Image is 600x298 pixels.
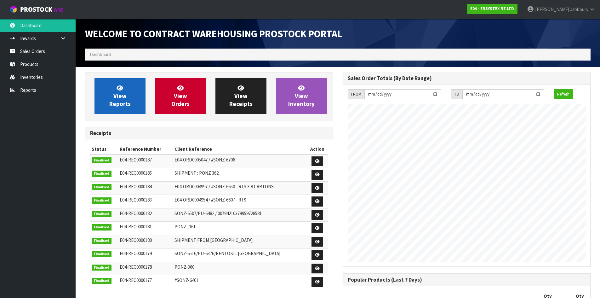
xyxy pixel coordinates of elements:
span: E04-REC0000181 [120,224,152,230]
span: E04-REC0000180 [120,237,152,243]
span: View Receipts [229,84,253,108]
th: Status [90,144,118,154]
strong: E04 - ENSYSTEX NZ LTD [470,6,514,11]
span: SONZ-6516/PU-6376/RENTOKIL [GEOGRAPHIC_DATA] [174,250,280,256]
span: E04-ORD0004997 / #SONZ-6650 - RTS X 8 CARTONS [174,184,274,190]
span: E04-REC0000182 [120,210,152,216]
span: View Inventory [288,84,315,108]
div: FROM [348,89,364,99]
span: SONZ-6507/PU-6482 / 00794210379959728581 [174,210,262,216]
span: Finalised [92,171,111,177]
span: PONZ_361 [174,224,196,230]
span: #SONZ-6461 [174,277,198,283]
small: WMS [54,7,63,13]
h3: Popular Products (Last 7 Days) [348,277,586,283]
span: Finalised [92,224,111,231]
h3: Sales Order Totals (By Date Range) [348,75,586,81]
span: PONZ-360 [174,264,194,270]
span: Jabboury [570,6,588,12]
span: SHIPMENT : PONZ 362 [174,170,219,176]
h3: Receipts [90,130,328,136]
th: Reference Number [118,144,173,154]
button: Refresh [554,89,573,99]
span: ProStock [20,5,52,14]
span: View Reports [109,84,131,108]
img: cube-alt.png [9,5,17,13]
span: E04-REC0000179 [120,250,152,256]
span: Finalised [92,265,111,271]
span: E04-REC0000184 [120,184,152,190]
div: TO [451,89,462,99]
span: E04-REC0000187 [120,157,152,163]
span: Finalised [92,238,111,244]
span: Finalised [92,251,111,257]
span: Finalised [92,197,111,204]
span: E04-REC0000185 [120,170,152,176]
span: Finalised [92,211,111,217]
a: ViewReceipts [215,78,266,114]
span: Finalised [92,157,111,164]
span: SHIPMENT FROM [GEOGRAPHIC_DATA] [174,237,253,243]
span: E04-ORD0005047 / #SONZ-6706 [174,157,235,163]
a: ViewReports [94,78,146,114]
th: Action [307,144,328,154]
span: Welcome to Contract Warehousing ProStock Portal [85,27,342,40]
span: View Orders [171,84,190,108]
span: E04-REC0000178 [120,264,152,270]
a: ViewInventory [276,78,327,114]
span: Dashboard [90,51,111,57]
span: Finalised [92,184,111,190]
span: E04-REC0000177 [120,277,152,283]
span: E04-REC0000183 [120,197,152,203]
a: ViewOrders [155,78,206,114]
span: Finalised [92,278,111,284]
th: Client Reference [173,144,307,154]
span: E04-ORD0004954 / #SONZ-6607 - RTS [174,197,246,203]
span: [PERSON_NAME] [535,6,569,12]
